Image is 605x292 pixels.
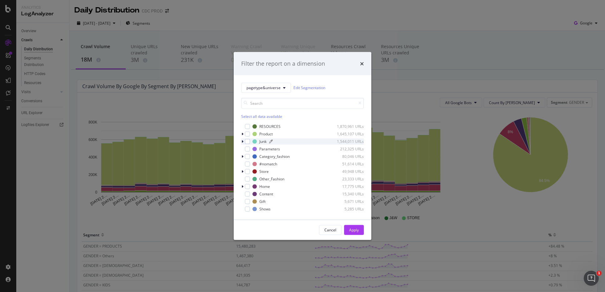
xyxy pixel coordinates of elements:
div: #nomatch [259,161,277,167]
div: Home [259,184,270,189]
div: modal [234,52,371,240]
div: 51,614 URLs [333,161,364,167]
div: Content [259,191,273,197]
button: pagetype&universe [241,83,291,93]
div: Other_Fashion [259,176,284,182]
div: 80,046 URLs [333,154,364,159]
div: Cancel [324,227,336,233]
div: 1,870,961 URLs [333,124,364,129]
div: 1,544,011 URLs [333,139,364,144]
div: 1,645,107 URLs [333,131,364,137]
div: Apply [349,227,359,233]
div: 212,325 URLs [333,146,364,152]
input: Search [241,98,364,108]
div: 5,285 URLs [333,206,364,212]
div: Filter the report on a dimension [241,60,325,68]
button: Apply [344,225,364,235]
div: 15,340 URLs [333,191,364,197]
div: RESOURCES [259,124,281,129]
div: 23,333 URLs [333,176,364,182]
div: Product [259,131,273,137]
span: 1 [597,271,602,276]
button: Cancel [319,225,342,235]
div: times [360,60,364,68]
div: 17,775 URLs [333,184,364,189]
span: pagetype&universe [247,85,281,90]
div: Gift [259,199,266,204]
div: Shows [259,206,271,212]
div: Parameters [259,146,280,152]
div: Store [259,169,269,174]
div: Junk [259,139,267,144]
div: 5,671 URLs [333,199,364,204]
a: Edit Segmentation [293,84,325,91]
div: 49,948 URLs [333,169,364,174]
div: Category_fashion [259,154,290,159]
iframe: Intercom live chat [584,271,599,286]
div: Select all data available [241,113,364,119]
